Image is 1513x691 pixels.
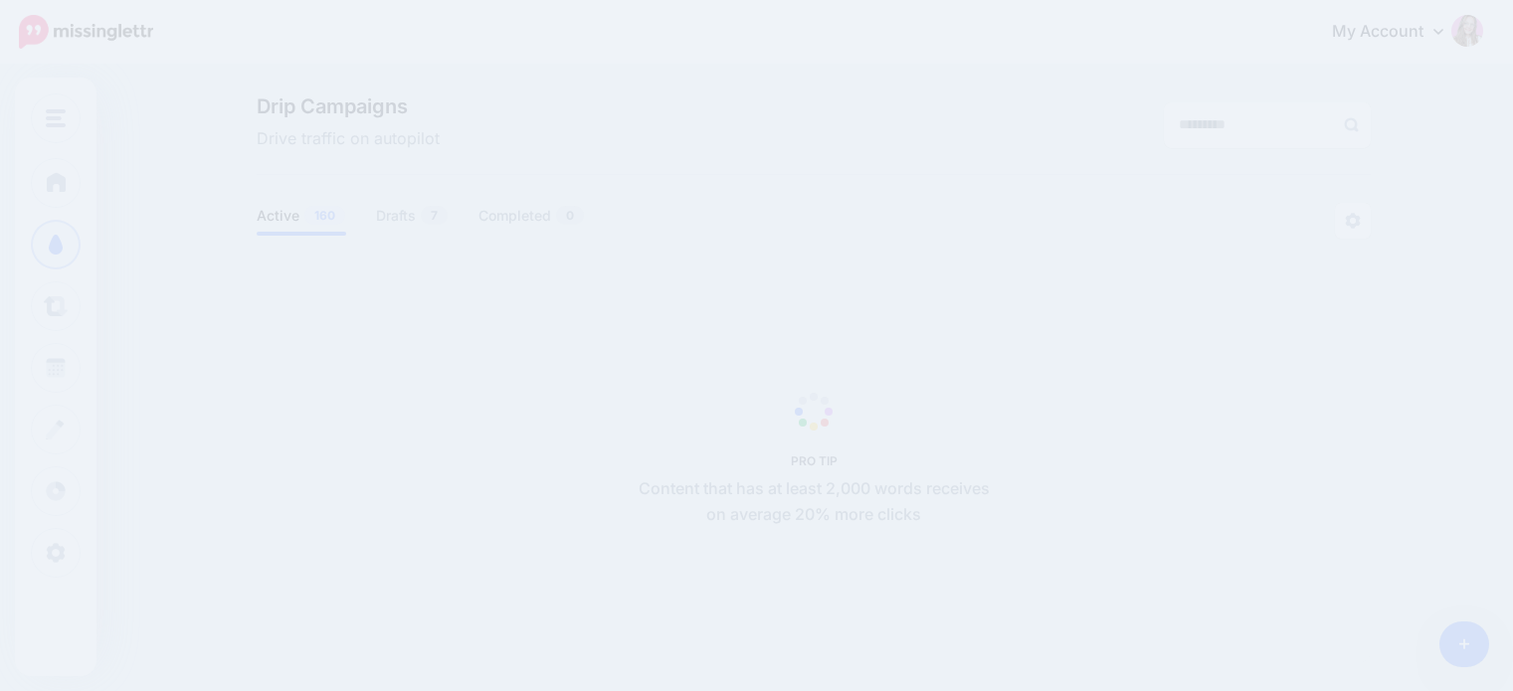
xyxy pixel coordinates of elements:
[421,206,448,225] span: 7
[257,96,440,116] span: Drip Campaigns
[1345,213,1361,229] img: settings-grey.png
[257,204,346,228] a: Active160
[1312,8,1483,57] a: My Account
[478,204,585,228] a: Completed0
[628,453,1001,468] h5: PRO TIP
[257,126,440,152] span: Drive traffic on autopilot
[628,476,1001,528] p: Content that has at least 2,000 words receives on average 20% more clicks
[46,109,66,127] img: menu.png
[19,15,153,49] img: Missinglettr
[376,204,449,228] a: Drafts7
[304,206,345,225] span: 160
[1344,117,1359,132] img: search-grey-6.png
[556,206,584,225] span: 0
